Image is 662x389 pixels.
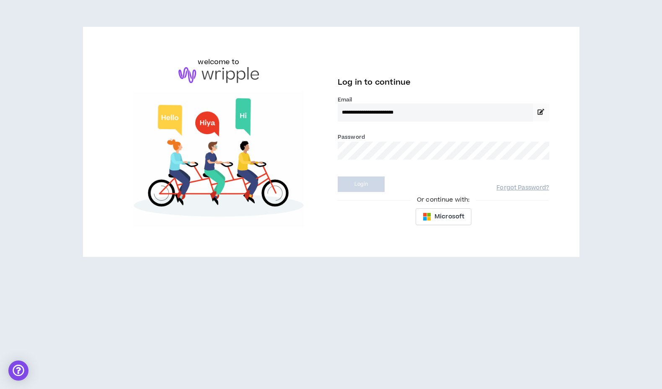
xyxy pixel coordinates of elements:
span: Or continue with: [411,195,476,205]
label: Password [338,133,365,141]
span: Microsoft [434,212,464,221]
div: Open Intercom Messenger [8,360,28,381]
span: Log in to continue [338,77,411,88]
a: Forgot Password? [496,184,549,192]
button: Login [338,176,385,192]
button: Microsoft [416,208,471,225]
img: logo-brand.png [178,67,259,83]
h6: welcome to [198,57,239,67]
label: Email [338,96,549,104]
img: Welcome to Wripple [113,91,325,227]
